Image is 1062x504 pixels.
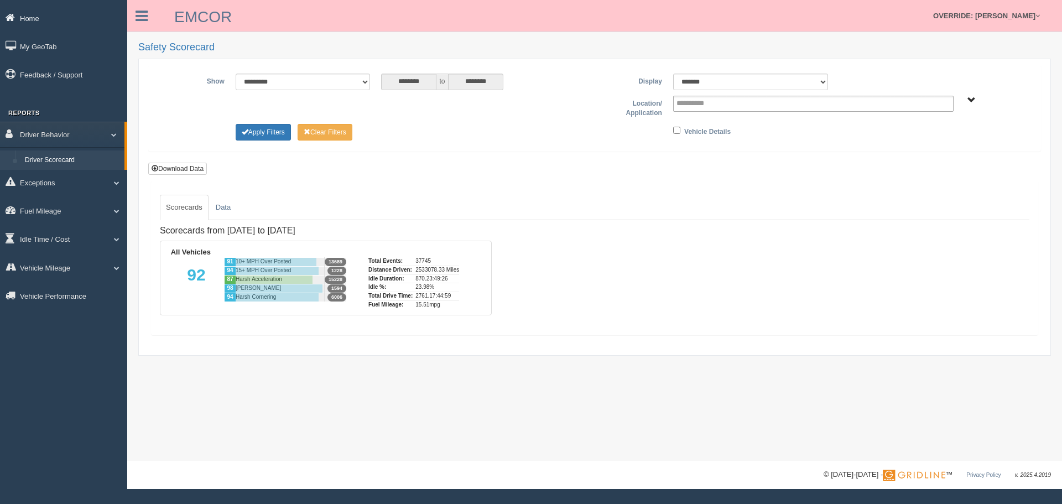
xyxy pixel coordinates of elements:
[325,276,346,284] span: 15228
[169,257,224,309] div: 92
[368,283,413,292] div: Idle %:
[415,257,459,266] div: 37745
[415,274,459,283] div: 870.23:49:26
[160,195,209,220] a: Scorecards
[368,300,413,309] div: Fuel Mileage:
[684,124,731,137] label: Vehicle Details
[415,266,459,274] div: 2533078.33 Miles
[415,300,459,309] div: 15.51mpg
[174,8,232,25] a: EMCOR
[171,248,211,256] b: All Vehicles
[415,283,459,292] div: 23.98%
[824,469,1051,481] div: © [DATE]-[DATE] - ™
[368,274,413,283] div: Idle Duration:
[210,195,237,220] a: Data
[236,124,291,141] button: Change Filter Options
[224,284,236,293] div: 98
[160,226,492,236] h4: Scorecards from [DATE] to [DATE]
[966,472,1001,478] a: Privacy Policy
[368,257,413,266] div: Total Events:
[415,292,459,300] div: 2761.17:44:59
[298,124,352,141] button: Change Filter Options
[595,74,668,87] label: Display
[325,258,346,266] span: 13689
[327,293,346,302] span: 6006
[436,74,447,90] span: to
[20,150,124,170] a: Driver Scorecard
[1015,472,1051,478] span: v. 2025.4.2019
[883,470,945,481] img: Gridline
[224,266,236,275] div: 94
[157,74,230,87] label: Show
[224,257,236,266] div: 91
[224,293,236,302] div: 94
[224,275,236,284] div: 87
[595,96,668,118] label: Location/ Application
[368,266,413,274] div: Distance Driven:
[138,42,1051,53] h2: Safety Scorecard
[327,284,346,293] span: 1594
[327,267,346,275] span: 1228
[368,292,413,300] div: Total Drive Time:
[148,163,207,175] button: Download Data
